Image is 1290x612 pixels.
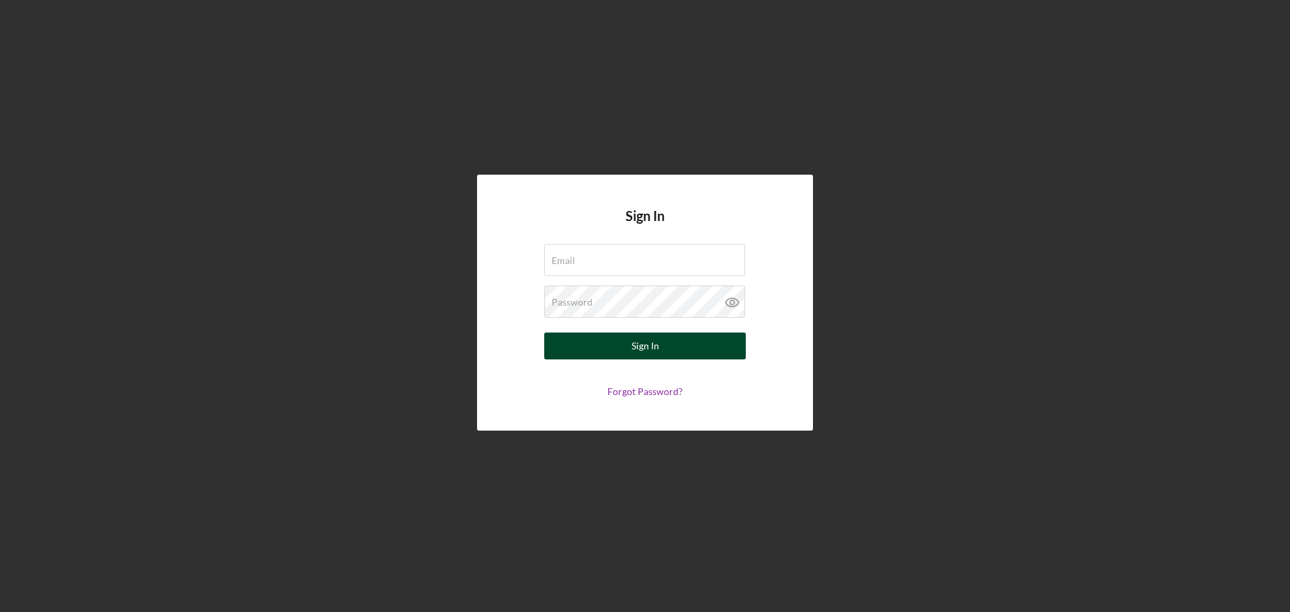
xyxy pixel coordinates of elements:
[552,255,575,266] label: Email
[632,333,659,359] div: Sign In
[607,386,683,397] a: Forgot Password?
[552,297,593,308] label: Password
[626,208,664,244] h4: Sign In
[544,333,746,359] button: Sign In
